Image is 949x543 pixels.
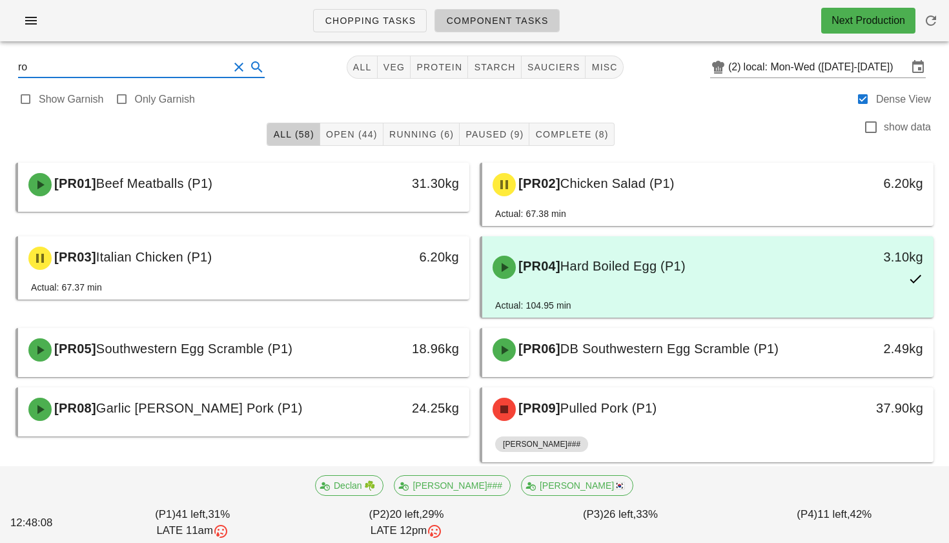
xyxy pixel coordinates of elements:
span: [PR09] [516,401,560,415]
label: Dense View [876,93,931,106]
button: Clear Search [231,59,247,75]
button: Complete (8) [529,123,614,146]
span: misc [591,62,617,72]
div: (2) [728,61,744,74]
label: Show Garnish [39,93,104,106]
span: [PR08] [52,401,96,415]
span: All (58) [272,129,314,139]
span: Chopping Tasks [324,15,416,26]
button: misc [586,56,623,79]
span: Open (44) [325,129,378,139]
span: Hard Boiled Egg (P1) [560,259,686,273]
a: Chopping Tasks [313,9,427,32]
div: 6.20kg [363,247,459,267]
button: protein [411,56,468,79]
span: [PR03] [52,250,96,264]
button: veg [378,56,411,79]
div: Actual: 67.37 min [31,280,102,294]
span: Garlic [PERSON_NAME] Pork (P1) [96,401,303,415]
button: Running (6) [383,123,460,146]
span: [PR01] [52,176,96,190]
span: [PERSON_NAME]### [403,476,503,495]
div: 2.49kg [827,338,923,359]
div: Next Production [832,13,905,28]
span: Italian Chicken (P1) [96,250,212,264]
span: starch [473,62,515,72]
span: Chicken Salad (P1) [560,176,675,190]
label: Only Garnish [135,93,195,106]
span: [PR04] [516,259,560,273]
span: protein [416,62,462,72]
span: Pulled Pork (P1) [560,401,657,415]
div: (P4) 42% [728,504,941,542]
a: Component Tasks [434,9,559,32]
div: (P3) 33% [513,504,727,542]
button: Paused (9) [460,123,529,146]
label: show data [884,121,931,134]
span: 41 left, [176,508,208,520]
div: (P2) 29% [300,504,513,542]
div: 18.96kg [363,338,459,359]
button: Open (44) [320,123,383,146]
div: 24.25kg [363,398,459,418]
span: [PERSON_NAME]### [503,436,580,452]
button: sauciers [522,56,586,79]
span: Beef Meatballs (P1) [96,176,212,190]
span: sauciers [527,62,580,72]
div: 31.30kg [363,173,459,194]
span: 20 left, [389,508,422,520]
span: [PR02] [516,176,560,190]
span: [PR05] [52,342,96,356]
span: 26 left, [604,508,636,520]
span: DB Southwestern Egg Scramble (P1) [560,342,779,356]
span: [PR06] [516,342,560,356]
span: [PERSON_NAME]🇰🇷 [529,476,625,495]
span: Complete (8) [535,129,608,139]
div: Actual: 67.38 min [495,207,566,221]
div: 6.20kg [827,173,923,194]
div: 3.10kg [827,247,923,267]
div: 12:48:08 [8,512,86,533]
span: veg [383,62,405,72]
div: LATE 11am [88,522,297,539]
div: LATE 12pm [302,522,511,539]
span: 11 left, [817,508,850,520]
div: (P1) 31% [86,504,300,542]
div: Actual: 104.95 min [495,298,571,312]
button: All [347,56,378,79]
span: Declan ☘️ [323,476,375,495]
button: starch [468,56,521,79]
span: Southwestern Egg Scramble (P1) [96,342,292,356]
span: All [352,62,372,72]
span: Running (6) [389,129,454,139]
div: 37.90kg [827,398,923,418]
button: All (58) [267,123,320,146]
span: Component Tasks [445,15,548,26]
span: Paused (9) [465,129,524,139]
